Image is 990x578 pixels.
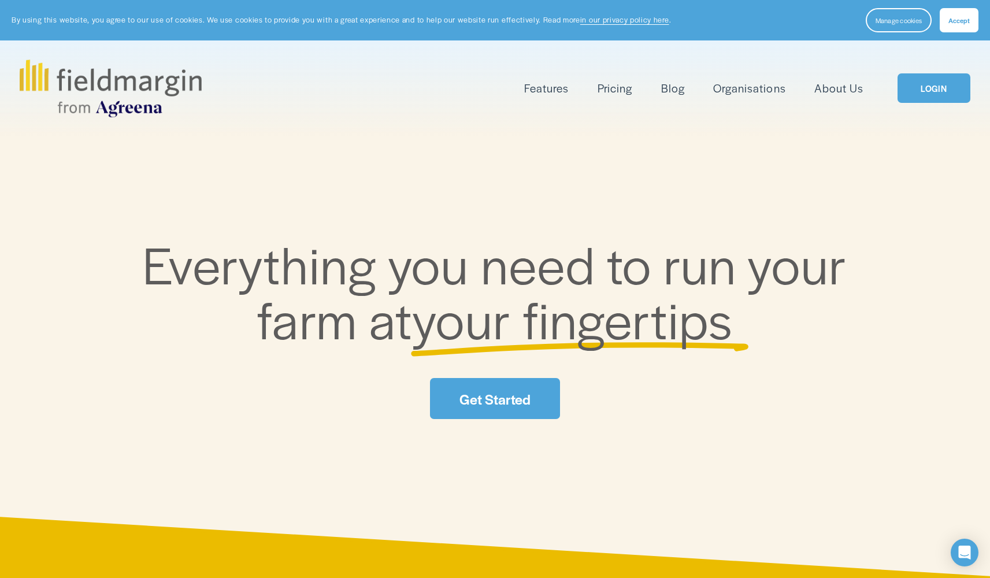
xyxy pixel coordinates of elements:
button: Accept [940,8,978,32]
img: fieldmargin.com [20,60,201,117]
a: Get Started [430,378,559,419]
a: Blog [661,79,685,98]
a: About Us [814,79,863,98]
button: Manage cookies [866,8,932,32]
a: folder dropdown [524,79,569,98]
p: By using this website, you agree to our use of cookies. We use cookies to provide you with a grea... [12,14,671,25]
span: Accept [948,16,970,25]
div: Open Intercom Messenger [951,539,978,566]
span: your fingertips [412,282,733,354]
a: LOGIN [898,73,970,103]
a: in our privacy policy here [580,14,669,25]
span: Everything you need to run your farm at [143,227,859,355]
span: Manage cookies [876,16,922,25]
span: Features [524,80,569,97]
a: Pricing [598,79,632,98]
a: Organisations [713,79,785,98]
